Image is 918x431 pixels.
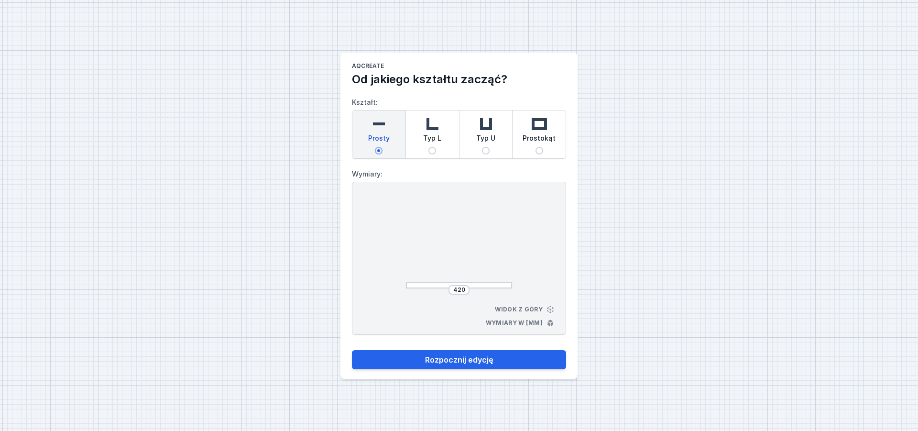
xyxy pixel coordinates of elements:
[476,133,495,147] span: Typ U
[476,114,495,133] img: u-shaped.svg
[530,114,549,133] img: rectangle.svg
[423,114,442,133] img: l-shaped.svg
[523,133,556,147] span: Prostokąt
[352,62,566,72] h1: AQcreate
[368,133,390,147] span: Prosty
[352,95,566,159] label: Kształt:
[535,147,543,155] input: Prostokąt
[352,72,566,87] h2: Od jakiego kształtu zacząć?
[375,147,382,155] input: Prosty
[428,147,436,155] input: Typ L
[369,114,388,133] img: straight.svg
[451,286,467,294] input: Wymiar [mm]
[352,166,566,182] label: Wymiary:
[423,133,441,147] span: Typ L
[482,147,490,155] input: Typ U
[352,350,566,369] button: Rozpocznij edycję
